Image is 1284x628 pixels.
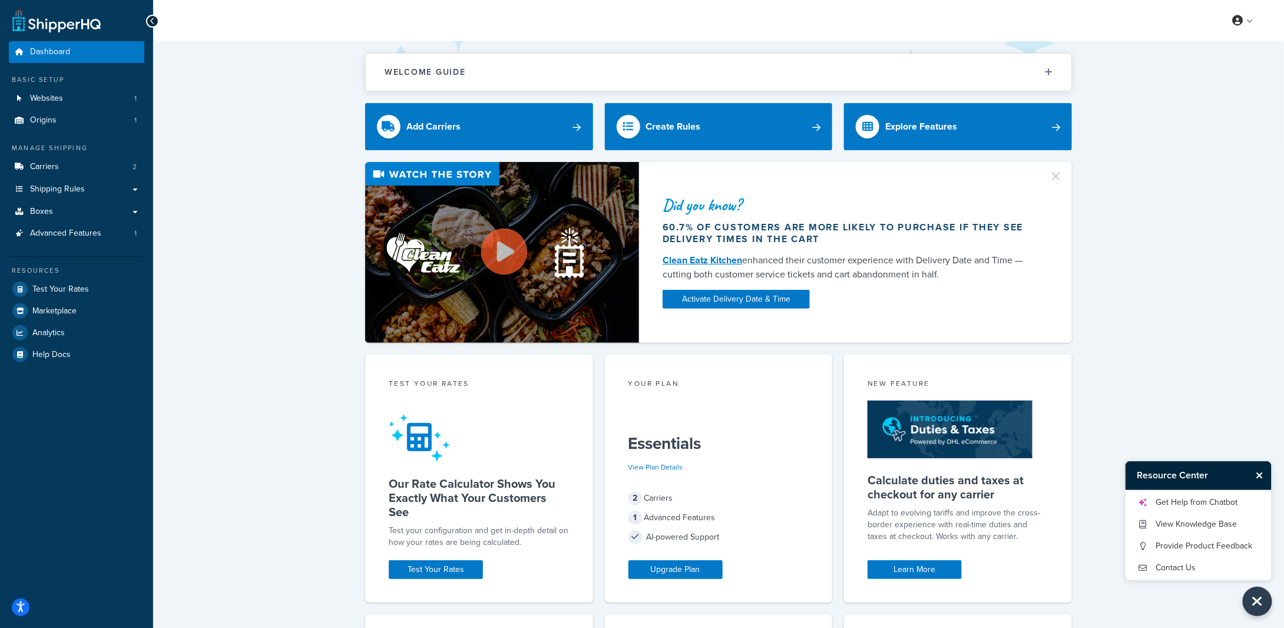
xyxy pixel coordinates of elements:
h5: Essentials [628,434,809,453]
button: Close Resource Center [1251,468,1272,482]
a: Contact Us [1137,558,1260,577]
a: Shipping Rules [9,179,144,200]
span: Marketplace [32,306,77,316]
div: Explore Features [885,118,957,135]
a: Test Your Rates [9,279,144,300]
span: Boxes [30,207,53,217]
h5: Our Rate Calculator Shows You Exactly What Your Customers See [389,477,570,519]
div: New Feature [868,378,1048,392]
li: Carriers [9,156,144,178]
a: Create Rules [605,103,833,150]
div: Test your configuration and get in-depth detail on how your rates are being calculated. [389,525,570,548]
a: Upgrade Plan [628,560,723,579]
div: Did you know? [663,197,1035,213]
div: 60.7% of customers are more likely to purchase if they see delivery times in the cart [663,222,1035,245]
a: Add Carriers [365,103,593,150]
a: Analytics [9,322,144,343]
a: Activate Delivery Date & Time [663,290,810,309]
span: Shipping Rules [30,184,85,194]
div: Advanced Features [628,510,809,526]
div: Carriers [628,490,809,507]
a: Test Your Rates [389,560,483,579]
span: 1 [134,115,137,125]
a: Help Docs [9,344,144,365]
span: Advanced Features [30,229,101,239]
div: Test your rates [389,378,570,392]
div: Create Rules [646,118,701,135]
a: Marketplace [9,300,144,322]
span: 1 [628,511,643,525]
a: Get Help from Chatbot [1137,493,1260,512]
li: Origins [9,110,144,131]
span: 2 [628,491,643,505]
a: Explore Features [844,103,1072,150]
a: View Knowledge Base [1137,515,1260,534]
li: Advanced Features [9,223,144,244]
span: Websites [30,94,63,104]
span: Help Docs [32,350,71,360]
div: Add Carriers [406,118,461,135]
span: Origins [30,115,57,125]
div: AI-powered Support [628,529,809,546]
a: Origins1 [9,110,144,131]
li: Websites [9,88,144,110]
img: Video thumbnail [365,162,639,343]
a: Advanced Features1 [9,223,144,244]
span: Carriers [30,162,59,172]
div: Resources [9,266,144,276]
button: Close Resource Center [1243,587,1272,616]
span: Analytics [32,328,65,338]
span: Dashboard [30,47,70,57]
a: Dashboard [9,41,144,63]
button: Welcome Guide [366,54,1071,91]
h3: Resource Center [1126,461,1251,490]
div: Your Plan [628,378,809,392]
a: View Plan Details [628,462,683,472]
a: Websites1 [9,88,144,110]
a: Provide Product Feedback [1137,537,1260,556]
a: Carriers2 [9,156,144,178]
span: 2 [133,162,137,172]
a: Clean Eatz Kitchen [663,253,742,267]
span: Test Your Rates [32,285,89,295]
p: Adapt to evolving tariffs and improve the cross-border experience with real-time duties and taxes... [868,507,1048,543]
div: Basic Setup [9,75,144,85]
a: Boxes [9,201,144,223]
a: Learn More [868,560,962,579]
div: enhanced their customer experience with Delivery Date and Time — cutting both customer service ti... [663,253,1035,282]
h2: Welcome Guide [385,68,466,77]
h5: Calculate duties and taxes at checkout for any carrier [868,473,1048,501]
span: 1 [134,229,137,239]
span: 1 [134,94,137,104]
div: Manage Shipping [9,143,144,153]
